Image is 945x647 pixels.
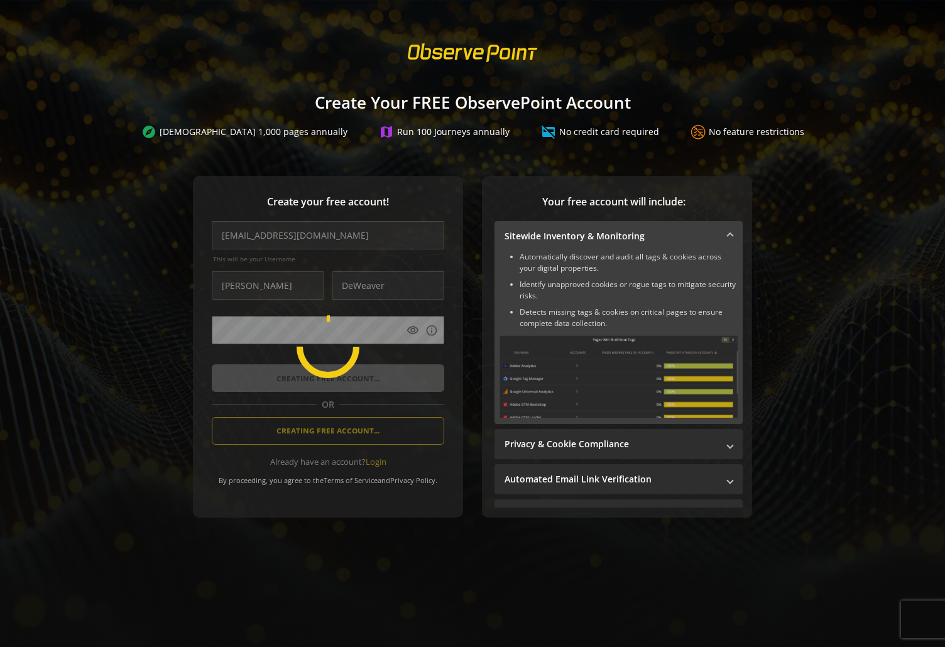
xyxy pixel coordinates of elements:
li: Detects missing tags & cookies on critical pages to ensure complete data collection. [520,307,738,329]
mat-expansion-panel-header: Performance Monitoring with Web Vitals [494,499,743,530]
li: Identify unapproved cookies or rogue tags to mitigate security risks. [520,279,738,302]
mat-expansion-panel-header: Automated Email Link Verification [494,464,743,494]
div: Sitewide Inventory & Monitoring [494,251,743,424]
a: Privacy Policy [390,476,435,485]
mat-icon: map [379,124,394,139]
div: By proceeding, you agree to the and . [212,467,444,485]
img: Sitewide Inventory & Monitoring [500,335,738,418]
mat-panel-title: Sitewide Inventory & Monitoring [505,230,718,242]
div: Run 100 Journeys annually [379,124,510,139]
mat-icon: credit_card_off [541,124,556,139]
div: [DEMOGRAPHIC_DATA] 1,000 pages annually [141,124,347,139]
mat-panel-title: Privacy & Cookie Compliance [505,438,718,450]
mat-icon: explore [141,124,156,139]
mat-expansion-panel-header: Privacy & Cookie Compliance [494,429,743,459]
div: No feature restrictions [691,124,804,139]
a: Terms of Service [324,476,378,485]
mat-expansion-panel-header: Sitewide Inventory & Monitoring [494,221,743,251]
div: No credit card required [541,124,659,139]
li: Automatically discover and audit all tags & cookies across your digital properties. [520,251,738,274]
span: Create your free account! [212,195,444,209]
mat-panel-title: Automated Email Link Verification [505,473,718,486]
span: Your free account will include: [494,195,733,209]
